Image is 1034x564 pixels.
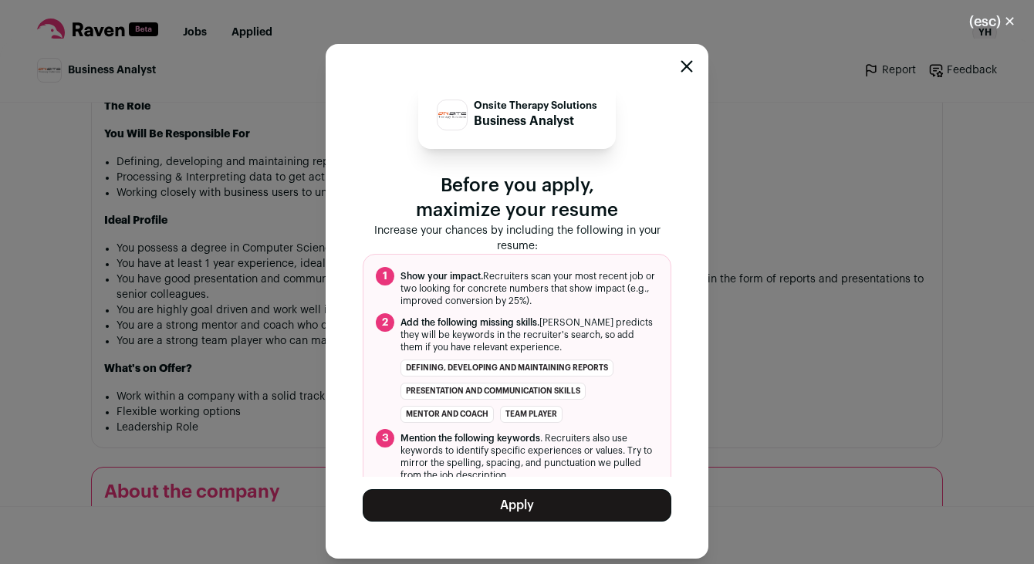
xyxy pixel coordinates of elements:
[363,489,671,522] button: Apply
[681,60,693,73] button: Close modal
[438,111,467,119] img: 1328868a02cbafe2097882c636824fa755da6b664040cd920586011818c50fb1.png
[951,5,1034,39] button: Close modal
[400,434,540,443] span: Mention the following keywords
[474,100,597,112] p: Onsite Therapy Solutions
[400,272,483,281] span: Show your impact.
[376,313,394,332] span: 2
[363,174,671,223] p: Before you apply, maximize your resume
[400,318,539,327] span: Add the following missing skills.
[474,112,597,130] p: Business Analyst
[400,406,494,423] li: Mentor and coach
[400,360,613,377] li: Defining, developing and maintaining reports
[376,267,394,285] span: 1
[376,429,394,447] span: 3
[363,223,671,254] p: Increase your chances by including the following in your resume:
[400,432,658,481] span: . Recruiters also use keywords to identify specific experiences or values. Try to mirror the spel...
[400,383,586,400] li: Presentation and communication skills
[500,406,563,423] li: Team player
[400,270,658,307] span: Recruiters scan your most recent job or two looking for concrete numbers that show impact (e.g., ...
[400,316,658,353] span: [PERSON_NAME] predicts they will be keywords in the recruiter's search, so add them if you have r...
